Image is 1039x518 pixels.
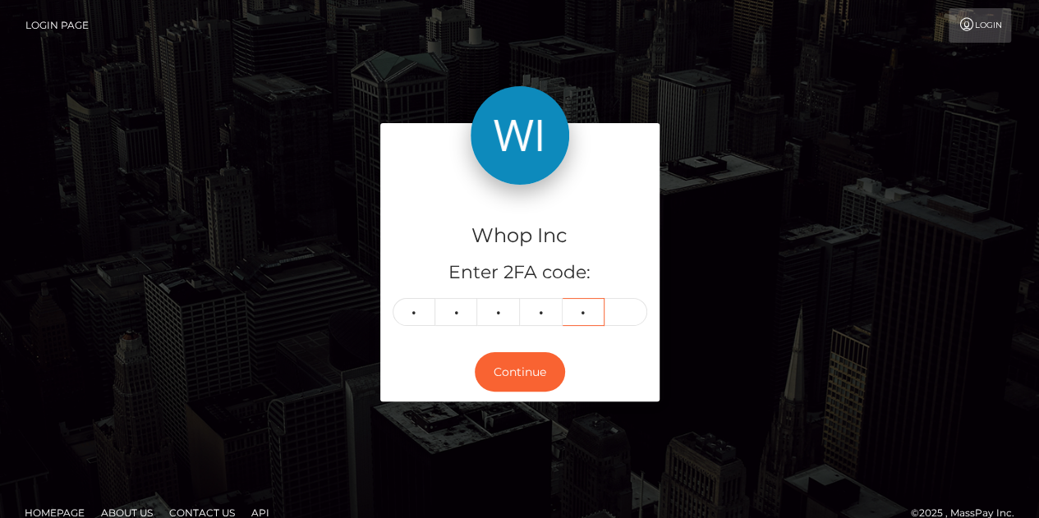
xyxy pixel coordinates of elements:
[393,222,647,250] h4: Whop Inc
[393,260,647,286] h5: Enter 2FA code:
[471,86,569,185] img: Whop Inc
[25,8,89,43] a: Login Page
[475,352,565,392] button: Continue
[949,8,1011,43] a: Login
